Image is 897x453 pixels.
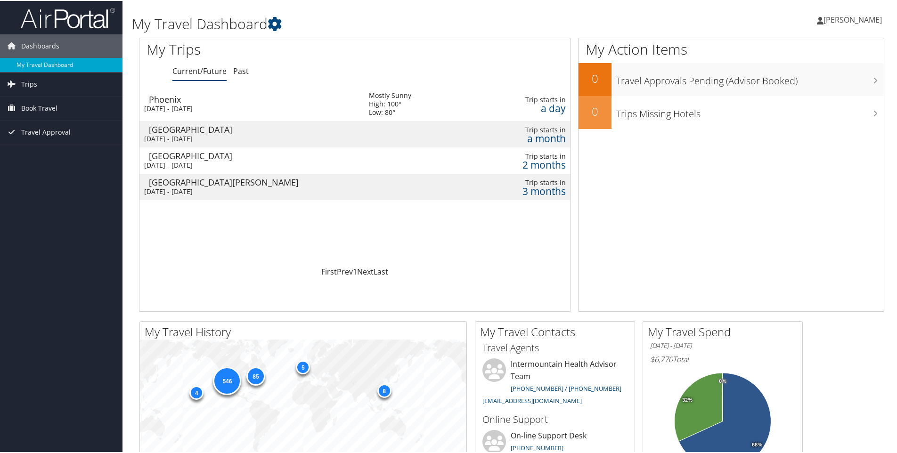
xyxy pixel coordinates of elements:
[648,323,802,339] h2: My Travel Spend
[144,160,355,169] div: [DATE] - [DATE]
[369,107,411,116] div: Low: 80°
[144,134,355,142] div: [DATE] - [DATE]
[480,103,565,112] div: a day
[480,160,565,168] div: 2 months
[21,96,57,119] span: Book Travel
[579,62,884,95] a: 0Travel Approvals Pending (Advisor Booked)
[369,99,411,107] div: High: 100°
[482,396,582,404] a: [EMAIL_ADDRESS][DOMAIN_NAME]
[337,266,353,276] a: Prev
[213,366,241,394] div: 546
[233,65,249,75] a: Past
[719,378,726,383] tspan: 0%
[296,359,310,373] div: 5
[145,323,466,339] h2: My Travel History
[579,95,884,128] a: 0Trips Missing Hotels
[369,90,411,99] div: Mostly Sunny
[147,39,384,58] h1: My Trips
[579,70,612,86] h2: 0
[149,94,359,103] div: Phoenix
[480,125,565,133] div: Trip starts in
[616,69,884,87] h3: Travel Approvals Pending (Advisor Booked)
[149,151,359,159] div: [GEOGRAPHIC_DATA]
[579,103,612,119] h2: 0
[144,104,355,112] div: [DATE] - [DATE]
[511,383,621,392] a: [PHONE_NUMBER] / [PHONE_NUMBER]
[21,33,59,57] span: Dashboards
[21,72,37,95] span: Trips
[511,443,563,451] a: [PHONE_NUMBER]
[149,124,359,133] div: [GEOGRAPHIC_DATA]
[482,412,628,425] h3: Online Support
[246,366,265,385] div: 85
[144,186,355,195] div: [DATE] - [DATE]
[752,441,762,447] tspan: 68%
[374,266,388,276] a: Last
[480,186,565,194] div: 3 months
[482,340,628,354] h3: Travel Agents
[189,385,204,399] div: 4
[480,178,565,186] div: Trip starts in
[21,120,71,143] span: Travel Approval
[478,357,632,408] li: Intermountain Health Advisor Team
[21,6,115,28] img: airportal-logo.png
[377,383,391,397] div: 8
[817,5,891,33] a: [PERSON_NAME]
[149,177,359,186] div: [GEOGRAPHIC_DATA][PERSON_NAME]
[650,353,795,364] h6: Total
[480,95,565,103] div: Trip starts in
[132,13,638,33] h1: My Travel Dashboard
[480,151,565,160] div: Trip starts in
[650,340,795,349] h6: [DATE] - [DATE]
[480,133,565,142] div: a month
[353,266,357,276] a: 1
[357,266,374,276] a: Next
[616,102,884,120] h3: Trips Missing Hotels
[480,323,635,339] h2: My Travel Contacts
[650,353,673,364] span: $6,770
[824,14,882,24] span: [PERSON_NAME]
[579,39,884,58] h1: My Action Items
[682,396,693,402] tspan: 32%
[321,266,337,276] a: First
[172,65,227,75] a: Current/Future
